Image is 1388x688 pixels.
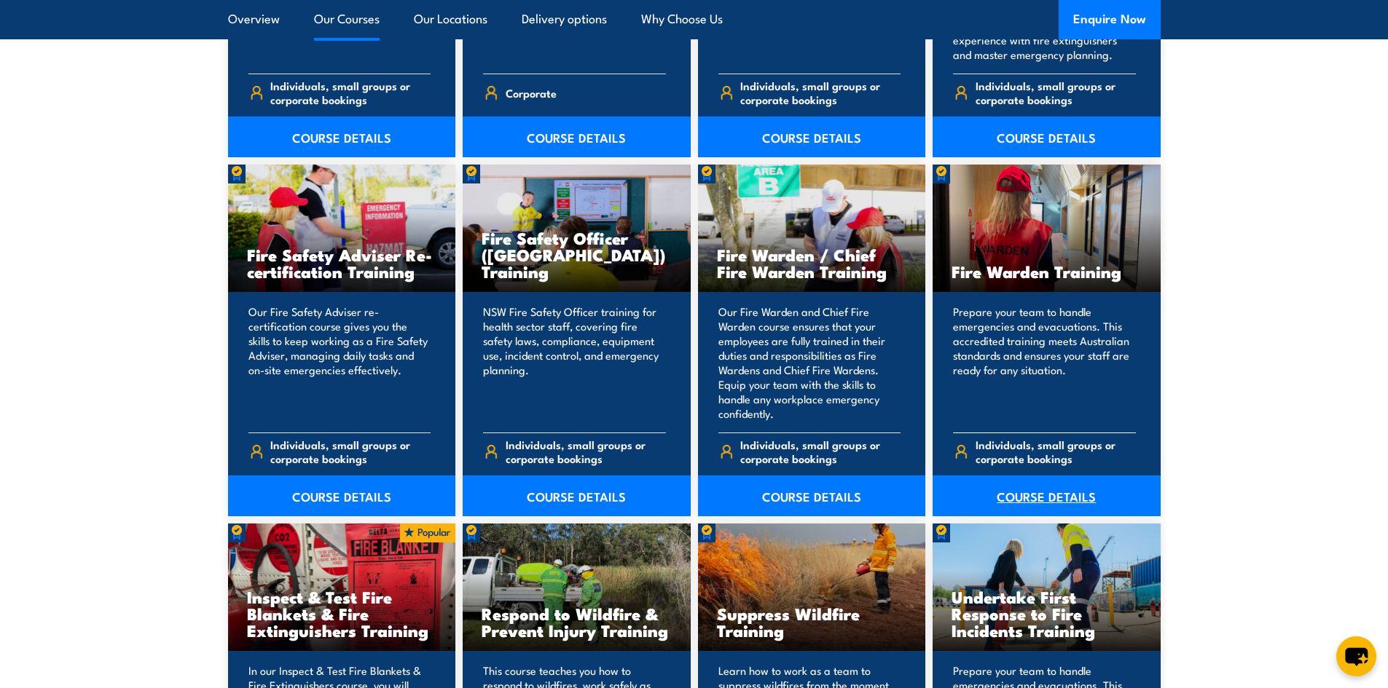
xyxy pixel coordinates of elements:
h3: Inspect & Test Fire Blankets & Fire Extinguishers Training [247,588,437,638]
span: Individuals, small groups or corporate bookings [976,79,1136,106]
h3: Undertake First Response to Fire Incidents Training [952,588,1142,638]
span: Corporate [506,82,557,104]
a: COURSE DETAILS [228,475,456,516]
span: Individuals, small groups or corporate bookings [506,438,666,465]
a: COURSE DETAILS [463,116,691,157]
span: Individuals, small groups or corporate bookings [740,79,901,106]
a: COURSE DETAILS [228,116,456,157]
h3: Fire Warden / Chief Fire Warden Training [717,246,907,280]
h3: Fire Safety Adviser Re-certification Training [247,246,437,280]
a: COURSE DETAILS [933,475,1161,516]
a: COURSE DETAILS [698,116,926,157]
p: Prepare your team to handle emergencies and evacuations. This accredited training meets Australia... [953,304,1136,421]
h3: Suppress Wildfire Training [717,605,907,638]
h3: Fire Safety Officer ([GEOGRAPHIC_DATA]) Training [482,229,672,280]
span: Individuals, small groups or corporate bookings [740,438,901,465]
p: Our Fire Safety Adviser re-certification course gives you the skills to keep working as a Fire Sa... [248,304,431,421]
a: COURSE DETAILS [463,475,691,516]
p: Our Fire Warden and Chief Fire Warden course ensures that your employees are fully trained in the... [718,304,901,421]
h3: Respond to Wildfire & Prevent Injury Training [482,605,672,638]
a: COURSE DETAILS [933,116,1161,157]
span: Individuals, small groups or corporate bookings [976,438,1136,465]
span: Individuals, small groups or corporate bookings [270,438,431,465]
a: COURSE DETAILS [698,475,926,516]
span: Individuals, small groups or corporate bookings [270,79,431,106]
button: chat-button [1336,636,1376,676]
h3: Fire Warden Training [952,263,1142,280]
p: NSW Fire Safety Officer training for health sector staff, covering fire safety laws, compliance, ... [483,304,666,421]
